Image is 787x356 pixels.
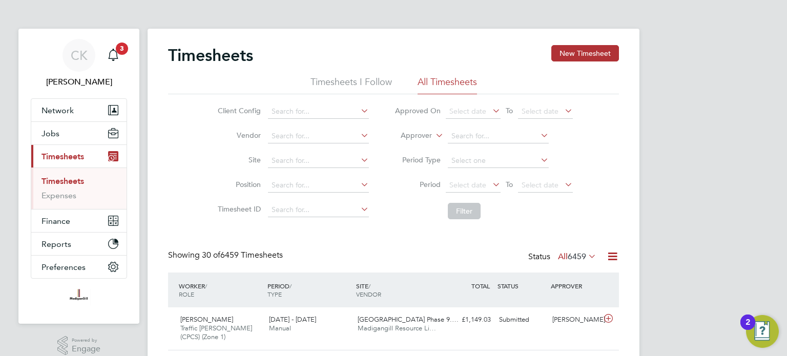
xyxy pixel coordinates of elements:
label: Approver [386,131,432,141]
span: VENDOR [356,290,381,298]
span: Preferences [42,262,86,272]
span: Select date [449,107,486,116]
div: WORKER [176,277,265,303]
div: STATUS [495,277,548,295]
span: Manual [269,324,291,332]
div: APPROVER [548,277,602,295]
input: Search for... [448,129,549,143]
button: Open Resource Center, 2 new notifications [746,315,779,348]
label: All [558,252,596,262]
input: Search for... [268,104,369,119]
button: Reports [31,233,127,255]
nav: Main navigation [18,29,139,324]
label: Client Config [215,106,261,115]
a: Powered byEngage [57,336,101,355]
span: To [503,104,516,117]
div: Showing [168,250,285,261]
span: / [205,282,207,290]
button: Filter [448,203,481,219]
h2: Timesheets [168,45,253,66]
a: CK[PERSON_NAME] [31,39,127,88]
label: Period Type [395,155,441,164]
span: Select date [522,180,558,190]
a: Timesheets [42,176,84,186]
span: Select date [522,107,558,116]
span: Finance [42,216,70,226]
a: 3 [103,39,123,72]
div: £1,149.03 [442,311,495,328]
div: 2 [745,322,750,336]
span: Select date [449,180,486,190]
span: CK [71,49,88,62]
span: / [289,282,292,290]
span: Traffic [PERSON_NAME] (CPCS) (Zone 1) [180,324,252,341]
span: TYPE [267,290,282,298]
input: Search for... [268,129,369,143]
span: Powered by [72,336,100,345]
span: 3 [116,43,128,55]
a: Go to home page [31,289,127,305]
input: Search for... [268,178,369,193]
button: Preferences [31,256,127,278]
li: Timesheets I Follow [310,76,392,94]
input: Select one [448,154,549,168]
input: Search for... [268,154,369,168]
span: Jobs [42,129,59,138]
div: SITE [354,277,442,303]
label: Vendor [215,131,261,140]
button: Finance [31,210,127,232]
span: Cian Kavanagh [31,76,127,88]
a: Expenses [42,191,76,200]
label: Site [215,155,261,164]
img: madigangill-logo-retina.png [67,289,90,305]
button: Network [31,99,127,121]
span: Engage [72,345,100,353]
button: New Timesheet [551,45,619,61]
div: PERIOD [265,277,354,303]
span: Madigangill Resource Li… [358,324,436,332]
span: / [368,282,370,290]
span: Reports [42,239,71,249]
span: Network [42,106,74,115]
button: Timesheets [31,145,127,167]
span: 6459 Timesheets [202,250,283,260]
button: Jobs [31,122,127,144]
span: [GEOGRAPHIC_DATA] Phase 9.… [358,315,459,324]
span: 30 of [202,250,220,260]
span: 6459 [568,252,586,262]
span: [PERSON_NAME] [180,315,233,324]
div: Status [528,250,598,264]
div: Timesheets [31,167,127,209]
div: Submitted [495,311,548,328]
label: Period [395,180,441,189]
label: Position [215,180,261,189]
label: Timesheet ID [215,204,261,214]
li: All Timesheets [418,76,477,94]
div: [PERSON_NAME] [548,311,602,328]
label: Approved On [395,106,441,115]
span: TOTAL [471,282,490,290]
span: Timesheets [42,152,84,161]
input: Search for... [268,203,369,217]
span: [DATE] - [DATE] [269,315,316,324]
span: To [503,178,516,191]
span: ROLE [179,290,194,298]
